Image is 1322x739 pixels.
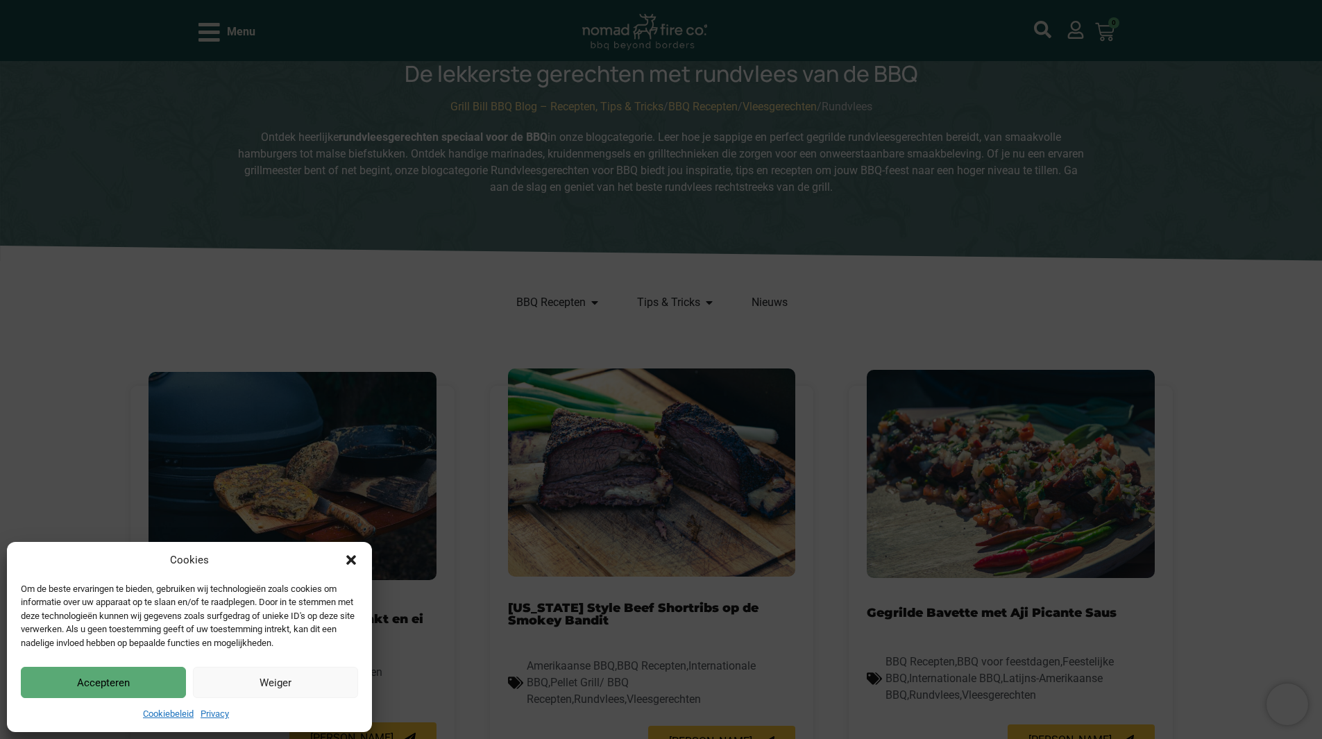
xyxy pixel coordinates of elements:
[21,582,357,650] div: Om de beste ervaringen te bieden, gebruiken wij technologieën zoals cookies om informatie over uw...
[21,667,186,698] button: Accepteren
[193,667,358,698] button: Weiger
[170,552,209,568] div: Cookies
[143,708,194,719] a: Cookiebeleid
[201,708,229,719] a: Privacy
[344,553,358,567] div: Dialog sluiten
[1266,683,1308,725] iframe: Brevo live chat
